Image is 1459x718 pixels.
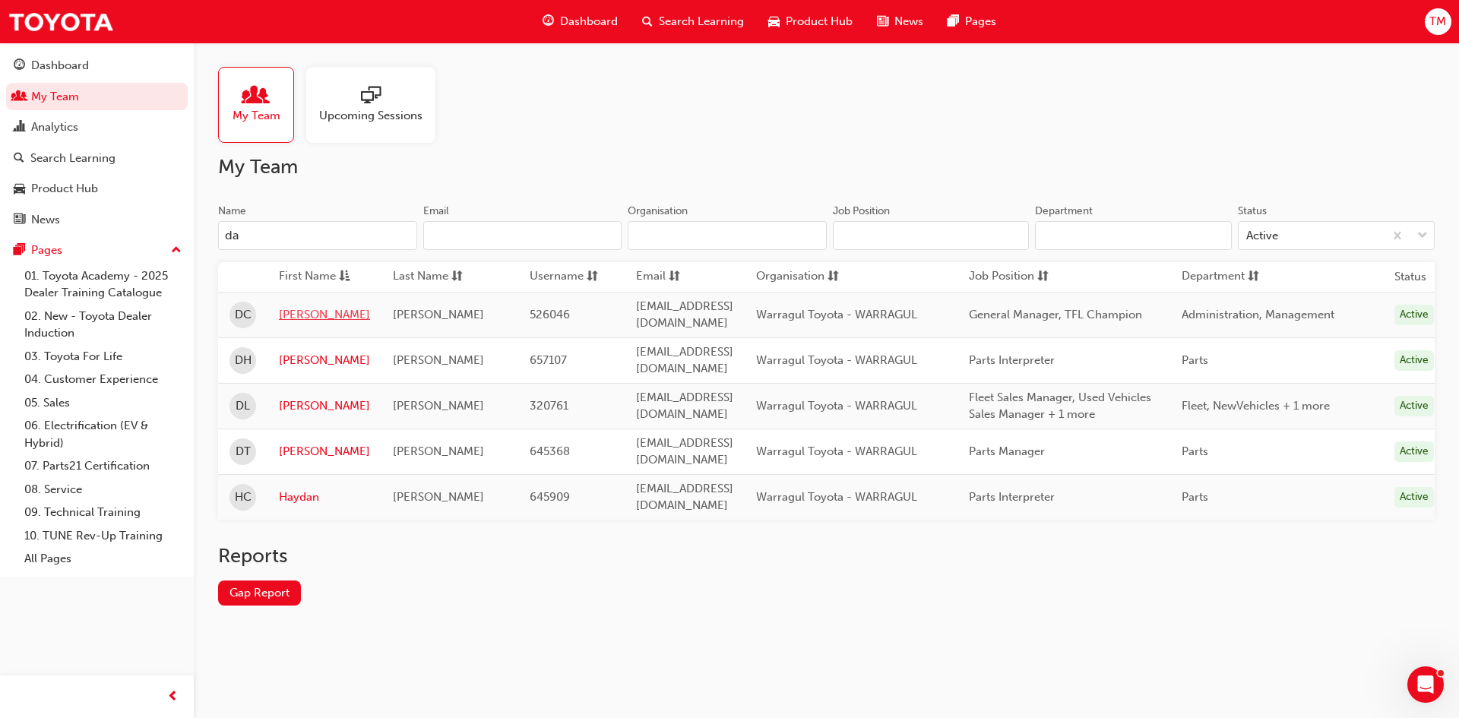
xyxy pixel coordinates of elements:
[167,688,179,707] span: prev-icon
[6,236,188,264] button: Pages
[18,454,188,478] a: 07. Parts21 Certification
[18,345,188,368] a: 03. Toyota For Life
[279,397,370,415] a: [PERSON_NAME]
[14,121,25,134] span: chart-icon
[14,214,25,227] span: news-icon
[894,13,923,30] span: News
[279,489,370,506] a: Haydan
[756,267,840,286] button: Organisationsorting-icon
[969,391,1151,422] span: Fleet Sales Manager, Used Vehicles Sales Manager + 1 more
[833,204,890,219] div: Job Position
[636,299,733,331] span: [EMAIL_ADDRESS][DOMAIN_NAME]
[636,267,720,286] button: Emailsorting-icon
[18,478,188,501] a: 08. Service
[1394,305,1434,325] div: Active
[31,242,62,259] div: Pages
[423,204,449,219] div: Email
[530,399,568,413] span: 320761
[1429,13,1446,30] span: TM
[1394,396,1434,416] div: Active
[14,90,25,104] span: people-icon
[393,399,484,413] span: [PERSON_NAME]
[965,13,996,30] span: Pages
[18,391,188,415] a: 05. Sales
[530,267,613,286] button: Usernamesorting-icon
[235,489,252,506] span: HC
[1182,308,1334,321] span: Administration, Management
[18,547,188,571] a: All Pages
[636,267,666,286] span: Email
[393,267,476,286] button: Last Namesorting-icon
[14,59,25,73] span: guage-icon
[636,482,733,513] span: [EMAIL_ADDRESS][DOMAIN_NAME]
[393,267,448,286] span: Last Name
[31,211,60,229] div: News
[543,12,554,31] span: guage-icon
[235,306,252,324] span: DC
[530,308,570,321] span: 526046
[218,204,246,219] div: Name
[451,267,463,286] span: sorting-icon
[630,6,756,37] a: search-iconSearch Learning
[642,12,653,31] span: search-icon
[1407,666,1444,703] iframe: Intercom live chat
[423,221,622,250] input: Email
[1417,226,1428,246] span: down-icon
[628,204,688,219] div: Organisation
[530,444,570,458] span: 645368
[628,221,827,250] input: Organisation
[279,267,336,286] span: First Name
[1238,204,1267,219] div: Status
[833,221,1030,250] input: Job Position
[393,308,484,321] span: [PERSON_NAME]
[361,86,381,107] span: sessionType_ONLINE_URL-icon
[236,443,251,460] span: DT
[756,353,917,367] span: Warragul Toyota - WARRAGUL
[1394,441,1434,462] div: Active
[1035,221,1232,250] input: Department
[6,83,188,111] a: My Team
[18,305,188,345] a: 02. New - Toyota Dealer Induction
[1394,350,1434,371] div: Active
[14,152,24,166] span: search-icon
[218,155,1435,179] h2: My Team
[828,267,839,286] span: sorting-icon
[969,490,1055,504] span: Parts Interpreter
[393,353,484,367] span: [PERSON_NAME]
[530,267,584,286] span: Username
[1182,444,1208,458] span: Parts
[14,182,25,196] span: car-icon
[279,267,362,286] button: First Nameasc-icon
[530,353,567,367] span: 657107
[756,308,917,321] span: Warragul Toyota - WARRAGUL
[756,444,917,458] span: Warragul Toyota - WARRAGUL
[218,221,417,250] input: Name
[6,52,188,80] a: Dashboard
[6,49,188,236] button: DashboardMy TeamAnalyticsSearch LearningProduct HubNews
[246,86,266,107] span: people-icon
[31,57,89,74] div: Dashboard
[636,436,733,467] span: [EMAIL_ADDRESS][DOMAIN_NAME]
[236,397,250,415] span: DL
[18,524,188,548] a: 10. TUNE Rev-Up Training
[171,241,182,261] span: up-icon
[1037,267,1049,286] span: sorting-icon
[319,107,423,125] span: Upcoming Sessions
[31,180,98,198] div: Product Hub
[786,13,853,30] span: Product Hub
[768,12,780,31] span: car-icon
[969,353,1055,367] span: Parts Interpreter
[31,119,78,136] div: Analytics
[1182,490,1208,504] span: Parts
[8,5,114,39] a: Trak
[865,6,935,37] a: news-iconNews
[1182,353,1208,367] span: Parts
[393,444,484,458] span: [PERSON_NAME]
[1182,399,1330,413] span: Fleet, NewVehicles + 1 more
[969,308,1142,321] span: General Manager, TFL Champion
[6,113,188,141] a: Analytics
[877,12,888,31] span: news-icon
[969,444,1045,458] span: Parts Manager
[30,150,116,167] div: Search Learning
[560,13,618,30] span: Dashboard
